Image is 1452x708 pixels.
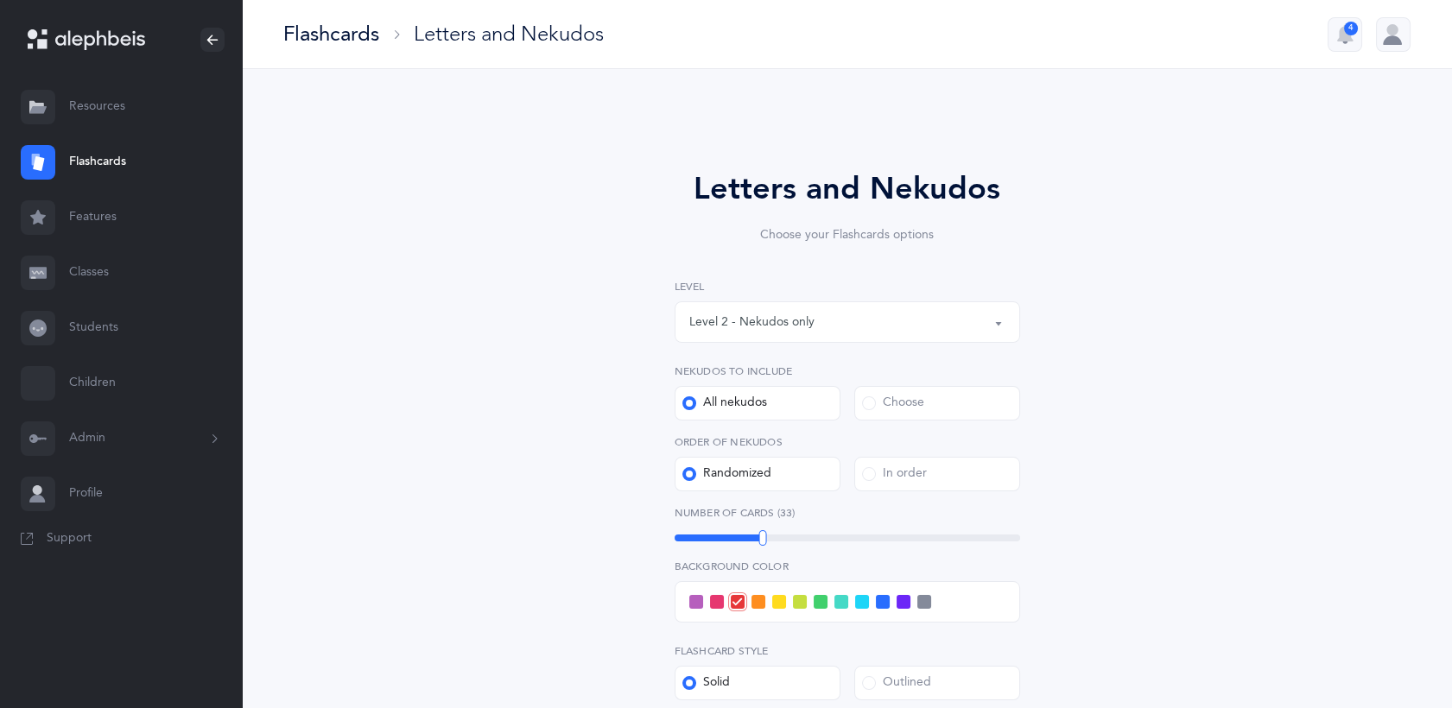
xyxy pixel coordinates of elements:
[862,674,931,692] div: Outlined
[675,505,1020,521] label: Number of Cards (33)
[682,465,771,483] div: Randomized
[682,395,767,412] div: All nekudos
[47,530,92,547] span: Support
[675,559,1020,574] label: Background color
[682,674,730,692] div: Solid
[689,313,815,332] div: Level 2 - Nekudos only
[675,643,1020,659] label: Flashcard Style
[675,301,1020,343] button: Level 2 - Nekudos only
[675,279,1020,294] label: Level
[414,20,604,48] div: Letters and Nekudos
[1344,22,1358,35] div: 4
[675,363,1020,379] label: Nekudos to include
[862,465,927,483] div: In order
[675,434,1020,450] label: Order of nekudos
[862,395,924,412] div: Choose
[283,20,379,48] div: Flashcards
[626,226,1068,244] div: Choose your Flashcards options
[1328,17,1362,52] button: 4
[626,166,1068,212] div: Letters and Nekudos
